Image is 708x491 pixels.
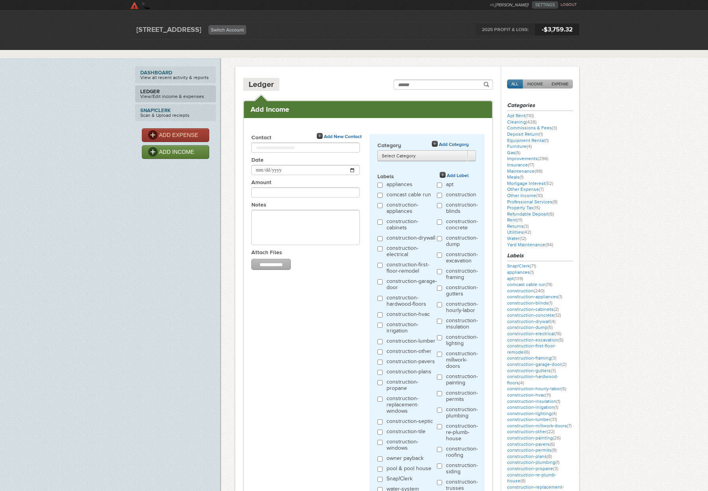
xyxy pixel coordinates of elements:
a: Add Category [432,141,469,148]
label: construction-appliances [387,202,437,216]
a: construction-pavers [507,441,555,447]
span: (26) [553,435,561,441]
span: (1) [558,294,562,299]
label: owner payback [387,455,424,463]
span: (5) [558,337,563,343]
span: (1) [556,460,559,465]
label: construction-other [387,348,431,356]
label: construction-plans [387,369,431,377]
span: (15) [533,205,540,210]
a: Water [507,236,526,241]
span: (1) [548,300,552,306]
label: construction-gutters [446,284,478,299]
h3: Categories [507,102,573,111]
span: (1) [554,404,558,410]
label: construction-siding [446,462,478,477]
a: Other Expense [507,186,544,192]
a: construction-hardwood-floors [507,374,558,386]
label: construction-electrical [387,245,437,260]
a: Snap!Clerk [507,263,536,269]
span: (4) [550,319,556,324]
label: construction [446,192,476,200]
a: construction-lumber [507,417,557,422]
a: construction-painting [507,435,561,441]
label: construction-lumber [387,338,435,346]
a: INCOME [523,79,547,89]
a: Other Income [507,193,543,198]
span: (5) [515,150,520,155]
label: Contact [251,134,370,142]
span: (4) [519,380,524,386]
span: (1) [539,131,543,137]
span: (5) [561,386,566,391]
a: Commissions & Fees [507,125,557,131]
div: [STREET_ADDRESS] [129,24,208,35]
label: pool & pool house [387,465,431,474]
strong: Ledger [140,89,211,94]
span: (9) [552,447,557,453]
label: construction-pavers [387,358,435,367]
a: construction-millwork-doors [507,423,572,428]
span: (71) [530,263,536,269]
span: (1) [530,269,534,275]
a: ALL [507,79,523,89]
span: (3) [524,223,529,229]
a: construction-permits [507,447,557,453]
a: Cleaning [507,119,537,125]
label: comcast cable run [387,192,431,200]
a: LedgerView/Edit income & expenses [135,85,216,102]
label: apt [446,181,453,190]
a: construction-irrigation [507,404,558,410]
label: construction-dump [446,235,478,249]
a: construction-excavation [507,337,563,343]
span: (42) [523,229,531,235]
span: (7) [567,423,572,428]
span: (12) [520,236,526,241]
a: construction-hourly-labor [507,386,566,391]
a: Property Tax [507,205,540,210]
label: appliances [387,181,413,190]
a: Insurance [507,162,534,168]
span: (110) [526,113,534,118]
label: Notes [251,201,370,210]
span: (3) [552,125,557,131]
span: -$3,759.32 [535,24,579,35]
a: construction-propane [507,466,558,471]
a: construction [507,288,544,293]
span: (296) [538,156,548,161]
label: construction-excavation [446,251,478,266]
h3: Labels [507,252,573,261]
a: Yard Maintenance [507,242,553,247]
span: (2) [561,362,567,367]
a: construction-electrical [507,331,561,336]
a: Deposit Return [507,131,543,137]
span: (1) [556,399,560,404]
h4: Ledger [249,79,274,89]
span: (1) [520,174,524,180]
a: ADD INCOME [142,145,209,159]
a: SkyClerk [129,1,204,9]
label: construction-insulation [446,317,478,332]
span: (4) [552,411,557,416]
label: Attach Files [251,249,370,257]
a: construction-plans [507,454,552,459]
a: Utilities [507,229,531,235]
a: Returns [507,223,529,229]
span: (1) [545,138,549,143]
a: construction-garage-door [507,362,567,367]
a: Professional Services [507,199,557,205]
span: (11) [545,392,551,398]
label: construction-concrete [446,218,478,233]
span: (240) [534,288,544,293]
a: Meals [507,174,524,180]
span: (5) [548,325,553,330]
span: (9) [552,199,557,205]
span: (8) [520,478,526,484]
a: construction-blinds [507,300,552,306]
span: (139) [514,276,523,281]
span: (19) [546,282,552,287]
a: Refundable Deposit [507,211,554,217]
a: LOGOUT [561,2,577,7]
label: construction-painting [446,373,478,388]
span: (12) [554,312,561,318]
